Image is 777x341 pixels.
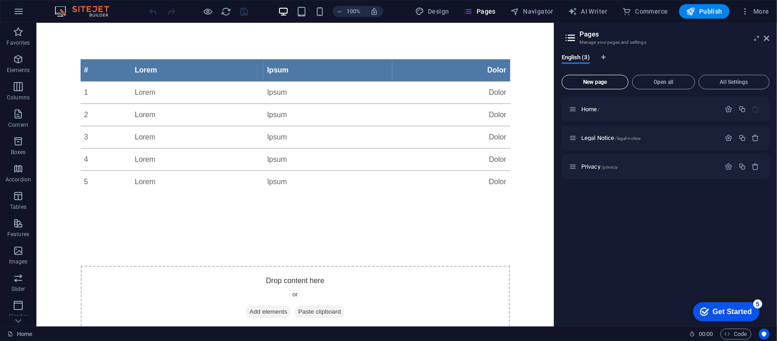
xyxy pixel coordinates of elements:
button: AI Writer [564,4,611,19]
div: Design (Ctrl+Alt+Y) [411,4,453,19]
i: On resize automatically adjust zoom level to fit chosen device. [370,7,378,15]
span: Click to open page [581,163,618,170]
div: Legal Notice/legal-notice [579,135,721,141]
div: Get Started [27,10,66,18]
a: Click to cancel selection. Double-click to open Pages [7,329,32,340]
button: Pages [460,4,499,19]
button: Open all [632,75,695,89]
button: 100% [333,6,365,17]
div: Language Tabs [562,54,770,71]
button: reload [221,6,232,17]
span: / [598,107,600,112]
p: Tables [10,203,26,211]
p: Boxes [11,149,26,156]
span: Code [725,329,747,340]
div: Drop content here [44,243,474,308]
h2: Pages [579,30,770,38]
h3: Manage your pages and settings [579,38,752,46]
p: Content [8,121,28,129]
button: Commerce [619,4,672,19]
button: All Settings [699,75,770,89]
span: : [705,331,706,337]
p: Favorites [6,39,30,46]
h6: 100% [346,6,361,17]
div: Remove [752,163,760,170]
p: Slider [11,285,25,293]
div: Duplicate [738,134,746,142]
span: AI Writer [568,7,608,16]
div: Duplicate [738,105,746,113]
button: Navigator [507,4,557,19]
p: Columns [7,94,30,101]
button: New page [562,75,629,89]
span: New page [566,79,625,85]
p: Features [7,231,29,238]
span: Navigator [510,7,554,16]
button: Publish [679,4,730,19]
div: Home/ [579,106,721,112]
p: Elements [7,67,30,74]
div: Settings [725,134,733,142]
span: More [741,7,769,16]
button: Design [411,4,453,19]
button: More [737,4,773,19]
p: Accordion [5,176,31,183]
div: Settings [725,163,733,170]
span: Design [415,7,449,16]
span: Click to open page [581,134,640,141]
div: Remove [752,134,760,142]
div: Duplicate [738,163,746,170]
div: Privacy/privacy [579,164,721,170]
button: Usercentrics [759,329,770,340]
div: The startpage cannot be deleted [752,105,760,113]
p: Header [9,313,27,320]
span: All Settings [703,79,766,85]
button: Code [721,329,752,340]
i: Reload page [221,6,232,17]
div: 5 [67,2,76,11]
span: /legal-notice [615,136,641,141]
img: Editor Logo [52,6,121,17]
span: Paste clipboard [258,283,308,295]
div: Settings [725,105,733,113]
span: Open all [636,79,691,85]
span: Add elements [209,283,254,295]
span: 00 00 [699,329,713,340]
span: Publish [686,7,722,16]
span: Commerce [622,7,668,16]
p: Images [9,258,28,265]
span: Pages [464,7,496,16]
span: Click to open page [581,106,600,113]
button: Click here to leave preview mode and continue editing [203,6,213,17]
div: Get Started 5 items remaining, 0% complete [7,5,74,24]
span: English (3) [562,52,590,65]
span: /privacy [601,165,618,170]
h6: Session time [689,329,713,340]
